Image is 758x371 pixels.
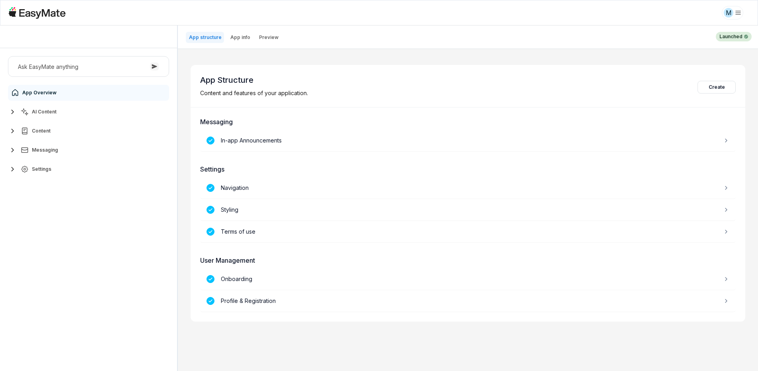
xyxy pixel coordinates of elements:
[259,34,279,41] p: Preview
[200,290,736,312] a: Profile & Registration
[200,221,736,243] a: Terms of use
[200,89,308,98] p: Content and features of your application.
[200,130,736,152] a: In-app Announcements
[200,74,308,86] p: App Structure
[8,104,169,120] button: AI Content
[200,164,736,174] h3: Settings
[221,227,255,236] p: Terms of use
[32,166,51,172] span: Settings
[8,142,169,158] button: Messaging
[200,199,736,221] a: Styling
[32,109,57,115] span: AI Content
[200,268,736,290] a: Onboarding
[32,147,58,153] span: Messaging
[221,205,238,214] p: Styling
[32,128,51,134] span: Content
[189,34,222,41] p: App structure
[200,117,736,127] h3: Messaging
[8,123,169,139] button: Content
[200,177,736,199] a: Navigation
[221,184,249,192] p: Navigation
[200,256,736,265] h3: User Management
[221,275,252,283] p: Onboarding
[719,33,742,40] p: Launched
[8,56,169,77] button: Ask EasyMate anything
[698,81,736,94] button: Create
[221,297,276,305] p: Profile & Registration
[221,136,282,145] p: In-app Announcements
[22,90,57,96] span: App Overview
[8,85,169,101] a: App Overview
[230,34,250,41] p: App info
[724,8,733,18] div: M
[8,161,169,177] button: Settings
